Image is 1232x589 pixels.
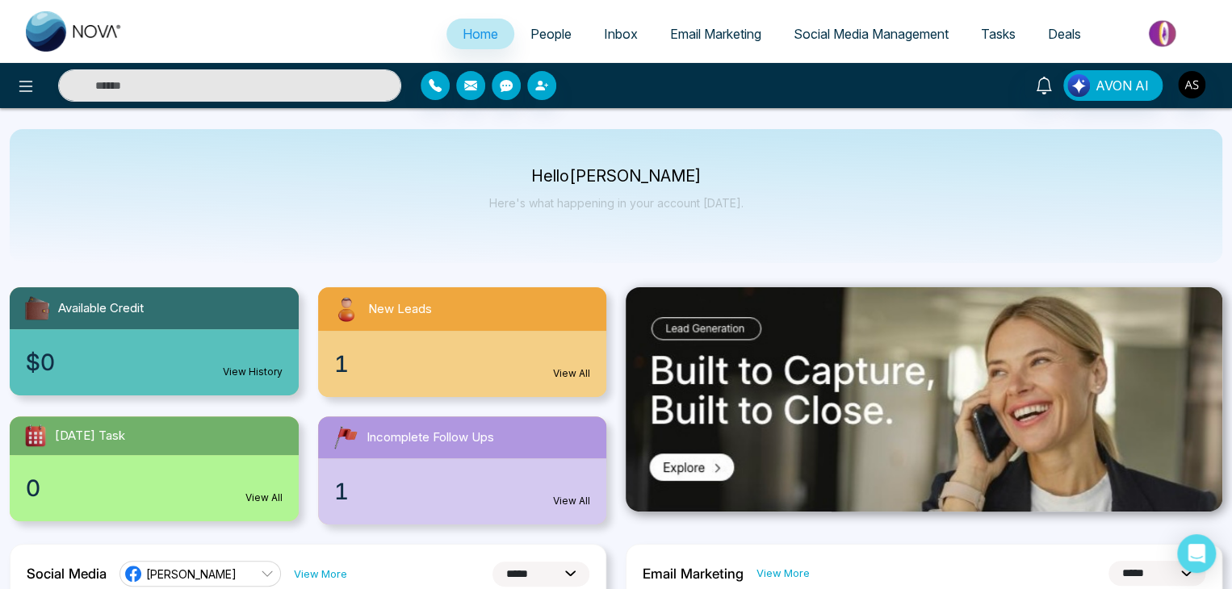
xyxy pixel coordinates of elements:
[223,365,283,379] a: View History
[1032,19,1097,49] a: Deals
[334,474,349,508] span: 1
[334,347,349,381] span: 1
[1177,534,1216,573] div: Open Intercom Messenger
[1105,15,1222,52] img: Market-place.gif
[23,294,52,323] img: availableCredit.svg
[981,26,1016,42] span: Tasks
[26,345,55,379] span: $0
[553,494,590,508] a: View All
[463,26,498,42] span: Home
[965,19,1032,49] a: Tasks
[1048,26,1081,42] span: Deals
[23,423,48,449] img: todayTask.svg
[1067,74,1090,97] img: Lead Flow
[331,294,362,324] img: newLeads.svg
[553,366,590,381] a: View All
[670,26,761,42] span: Email Marketing
[146,566,237,582] span: [PERSON_NAME]
[794,26,949,42] span: Social Media Management
[777,19,965,49] a: Social Media Management
[489,169,744,183] p: Hello [PERSON_NAME]
[331,423,360,452] img: followUps.svg
[588,19,654,49] a: Inbox
[1096,76,1149,95] span: AVON AI
[530,26,572,42] span: People
[367,428,494,447] span: Incomplete Follow Ups
[55,427,125,445] span: [DATE] Task
[654,19,777,49] a: Email Marketing
[27,566,107,582] h2: Social Media
[245,491,283,505] a: View All
[626,287,1222,512] img: .
[26,471,40,505] span: 0
[368,300,432,319] span: New Leads
[446,19,514,49] a: Home
[1063,70,1163,101] button: AVON AI
[514,19,588,49] a: People
[26,11,123,52] img: Nova CRM Logo
[1178,71,1205,98] img: User Avatar
[489,196,744,210] p: Here's what happening in your account [DATE].
[58,299,144,318] span: Available Credit
[604,26,638,42] span: Inbox
[756,566,810,581] a: View More
[294,566,347,582] a: View More
[308,287,617,397] a: New Leads1View All
[308,416,617,524] a: Incomplete Follow Ups1View All
[643,566,744,582] h2: Email Marketing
